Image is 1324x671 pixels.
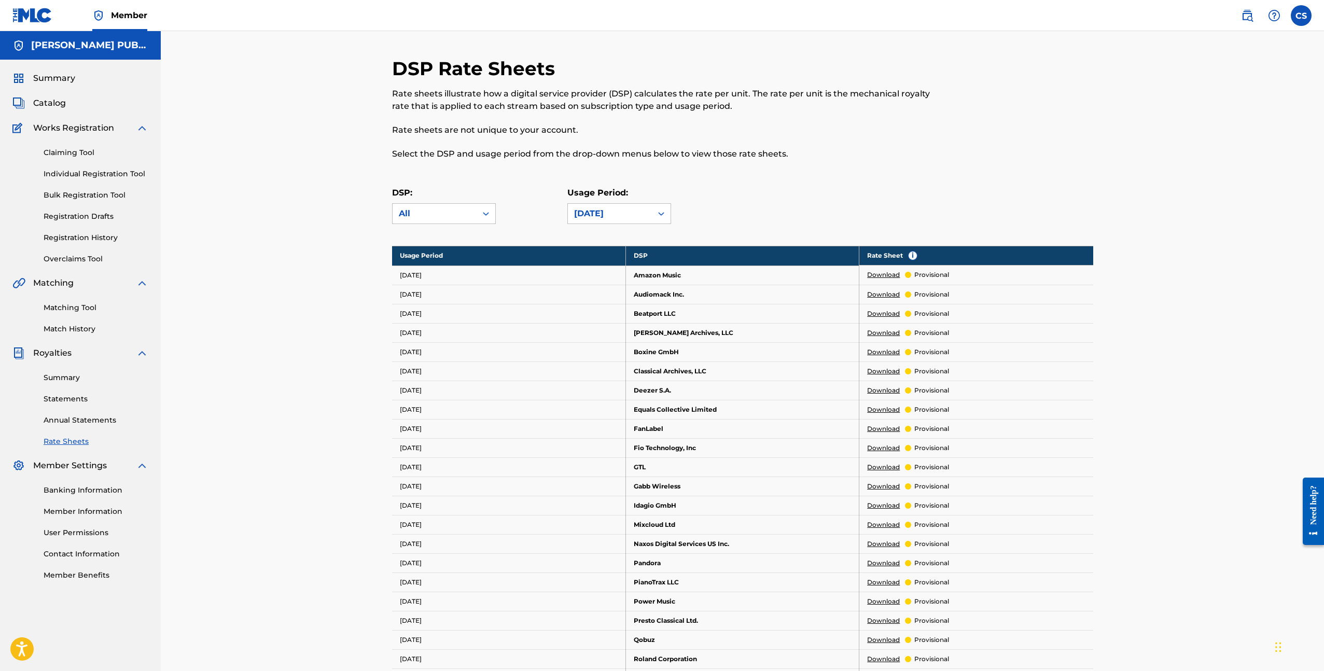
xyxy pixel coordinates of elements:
[33,97,66,109] span: Catalog
[1295,470,1324,553] iframe: Resource Center
[867,386,900,395] a: Download
[859,246,1093,265] th: Rate Sheet
[12,347,25,359] img: Royalties
[136,347,148,359] img: expand
[625,323,859,342] td: [PERSON_NAME] Archives, LLC
[867,405,900,414] a: Download
[392,188,412,198] label: DSP:
[44,570,148,581] a: Member Benefits
[867,597,900,606] a: Download
[392,438,626,457] td: [DATE]
[867,654,900,664] a: Download
[867,482,900,491] a: Download
[392,88,932,113] p: Rate sheets illustrate how a digital service provider (DSP) calculates the rate per unit. The rat...
[392,124,932,136] p: Rate sheets are not unique to your account.
[44,485,148,496] a: Banking Information
[392,265,626,285] td: [DATE]
[567,188,628,198] label: Usage Period:
[867,501,900,510] a: Download
[392,496,626,515] td: [DATE]
[914,270,949,279] p: provisional
[12,72,75,85] a: SummarySummary
[136,459,148,472] img: expand
[33,459,107,472] span: Member Settings
[392,381,626,400] td: [DATE]
[867,270,900,279] a: Download
[1237,5,1258,26] a: Public Search
[392,515,626,534] td: [DATE]
[914,616,949,625] p: provisional
[1268,9,1280,22] img: help
[44,190,148,201] a: Bulk Registration Tool
[1275,632,1281,663] div: Drag
[1264,5,1285,26] div: Help
[392,57,560,80] h2: DSP Rate Sheets
[625,457,859,477] td: GTL
[44,169,148,179] a: Individual Registration Tool
[392,553,626,572] td: [DATE]
[12,8,52,23] img: MLC Logo
[867,328,900,338] a: Download
[914,443,949,453] p: provisional
[625,265,859,285] td: Amazon Music
[867,424,900,434] a: Download
[12,97,66,109] a: CatalogCatalog
[914,367,949,376] p: provisional
[914,597,949,606] p: provisional
[914,309,949,318] p: provisional
[914,482,949,491] p: provisional
[625,477,859,496] td: Gabb Wireless
[909,251,917,260] span: i
[625,304,859,323] td: Beatport LLC
[914,578,949,587] p: provisional
[44,394,148,404] a: Statements
[625,285,859,304] td: Audiomack Inc.
[867,616,900,625] a: Download
[33,277,74,289] span: Matching
[914,424,949,434] p: provisional
[12,277,25,289] img: Matching
[625,592,859,611] td: Power Music
[867,463,900,472] a: Download
[625,534,859,553] td: Naxos Digital Services US Inc.
[44,147,148,158] a: Claiming Tool
[625,438,859,457] td: Fio Technology, Inc
[625,419,859,438] td: FanLabel
[392,611,626,630] td: [DATE]
[625,630,859,649] td: Qobuz
[625,515,859,534] td: Mixcloud Ltd
[625,381,859,400] td: Deezer S.A.
[867,309,900,318] a: Download
[392,304,626,323] td: [DATE]
[625,361,859,381] td: Classical Archives, LLC
[392,477,626,496] td: [DATE]
[625,400,859,419] td: Equals Collective Limited
[44,415,148,426] a: Annual Statements
[44,324,148,334] a: Match History
[914,635,949,645] p: provisional
[867,578,900,587] a: Download
[625,342,859,361] td: Boxine GmbH
[44,302,148,313] a: Matching Tool
[392,592,626,611] td: [DATE]
[12,97,25,109] img: Catalog
[625,246,859,265] th: DSP
[625,553,859,572] td: Pandora
[392,457,626,477] td: [DATE]
[44,211,148,222] a: Registration Drafts
[392,419,626,438] td: [DATE]
[914,463,949,472] p: provisional
[1291,5,1312,26] div: User Menu
[33,347,72,359] span: Royalties
[399,207,470,220] div: All
[111,9,147,21] span: Member
[392,285,626,304] td: [DATE]
[392,323,626,342] td: [DATE]
[12,39,25,52] img: Accounts
[914,539,949,549] p: provisional
[44,549,148,560] a: Contact Information
[867,635,900,645] a: Download
[867,539,900,549] a: Download
[867,347,900,357] a: Download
